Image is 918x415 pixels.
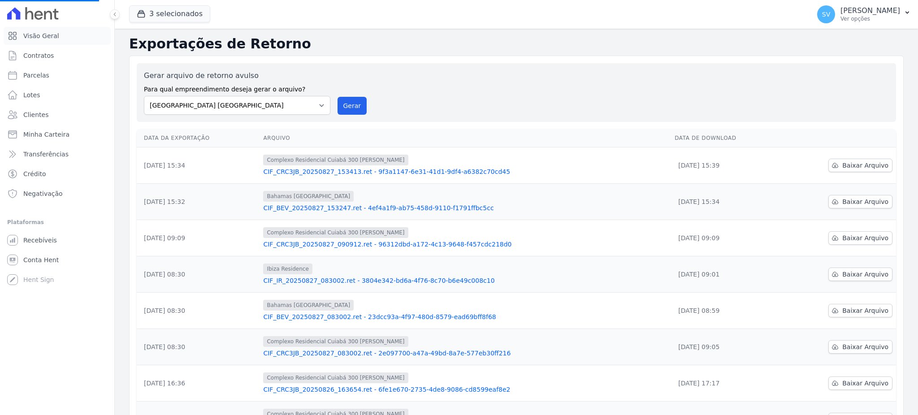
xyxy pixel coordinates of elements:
a: Clientes [4,106,111,124]
button: SV [PERSON_NAME] Ver opções [810,2,918,27]
span: Bahamas [GEOGRAPHIC_DATA] [263,300,354,311]
span: SV [822,11,830,17]
span: Transferências [23,150,69,159]
span: Complexo Residencial Cuiabá 300 [PERSON_NAME] [263,155,408,165]
a: Parcelas [4,66,111,84]
p: Ver opções [840,15,900,22]
a: Baixar Arquivo [828,231,892,245]
td: [DATE] 08:30 [137,293,260,329]
span: Negativação [23,189,63,198]
div: Plataformas [7,217,107,228]
td: [DATE] 15:34 [137,147,260,184]
a: CIF_CRC3JB_20250827_153413.ret - 9f3a1147-6e31-41d1-9df4-a6382c70cd45 [263,167,667,176]
a: Baixar Arquivo [828,159,892,172]
a: CIF_CRC3JB_20250827_090912.ret - 96312dbd-a172-4c13-9648-f457cdc218d0 [263,240,667,249]
td: [DATE] 09:01 [671,256,782,293]
span: Baixar Arquivo [842,197,888,206]
td: [DATE] 15:39 [671,147,782,184]
span: Ibiza Residence [263,264,312,274]
a: CIF_IR_20250827_083002.ret - 3804e342-bd6a-4f76-8c70-b6e49c008c10 [263,276,667,285]
span: Baixar Arquivo [842,379,888,388]
a: CIF_BEV_20250827_153247.ret - 4ef4a1f9-ab75-458d-9110-f1791ffbc5cc [263,203,667,212]
label: Gerar arquivo de retorno avulso [144,70,330,81]
th: Arquivo [260,129,671,147]
span: Parcelas [23,71,49,80]
a: Baixar Arquivo [828,195,892,208]
label: Para qual empreendimento deseja gerar o arquivo? [144,81,330,94]
span: Baixar Arquivo [842,342,888,351]
span: Complexo Residencial Cuiabá 300 [PERSON_NAME] [263,336,408,347]
span: Lotes [23,91,40,99]
button: 3 selecionados [129,5,210,22]
span: Complexo Residencial Cuiabá 300 [PERSON_NAME] [263,227,408,238]
td: [DATE] 17:17 [671,365,782,402]
th: Data de Download [671,129,782,147]
a: Baixar Arquivo [828,268,892,281]
td: [DATE] 15:32 [137,184,260,220]
span: Recebíveis [23,236,57,245]
a: CIF_CRC3JB_20250826_163654.ret - 6fe1e670-2735-4de8-9086-cd8599eaf8e2 [263,385,667,394]
span: Clientes [23,110,48,119]
td: [DATE] 15:34 [671,184,782,220]
td: [DATE] 09:09 [671,220,782,256]
a: Contratos [4,47,111,65]
a: Recebíveis [4,231,111,249]
span: Baixar Arquivo [842,306,888,315]
a: Negativação [4,185,111,203]
span: Crédito [23,169,46,178]
a: Lotes [4,86,111,104]
a: Baixar Arquivo [828,304,892,317]
a: Visão Geral [4,27,111,45]
a: Crédito [4,165,111,183]
span: Minha Carteira [23,130,69,139]
td: [DATE] 16:36 [137,365,260,402]
td: [DATE] 08:30 [137,256,260,293]
span: Bahamas [GEOGRAPHIC_DATA] [263,191,354,202]
p: [PERSON_NAME] [840,6,900,15]
td: [DATE] 08:30 [137,329,260,365]
a: CIF_CRC3JB_20250827_083002.ret - 2e097700-a47a-49bd-8a7e-577eb30ff216 [263,349,667,358]
a: CIF_BEV_20250827_083002.ret - 23dcc93a-4f97-480d-8579-ead69bff8f68 [263,312,667,321]
span: Contratos [23,51,54,60]
a: Baixar Arquivo [828,376,892,390]
span: Complexo Residencial Cuiabá 300 [PERSON_NAME] [263,372,408,383]
th: Data da Exportação [137,129,260,147]
a: Baixar Arquivo [828,340,892,354]
span: Baixar Arquivo [842,161,888,170]
span: Baixar Arquivo [842,270,888,279]
a: Minha Carteira [4,125,111,143]
span: Conta Hent [23,255,59,264]
span: Visão Geral [23,31,59,40]
span: Baixar Arquivo [842,233,888,242]
h2: Exportações de Retorno [129,36,904,52]
a: Conta Hent [4,251,111,269]
a: Transferências [4,145,111,163]
button: Gerar [338,97,367,115]
td: [DATE] 09:05 [671,329,782,365]
td: [DATE] 08:59 [671,293,782,329]
td: [DATE] 09:09 [137,220,260,256]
